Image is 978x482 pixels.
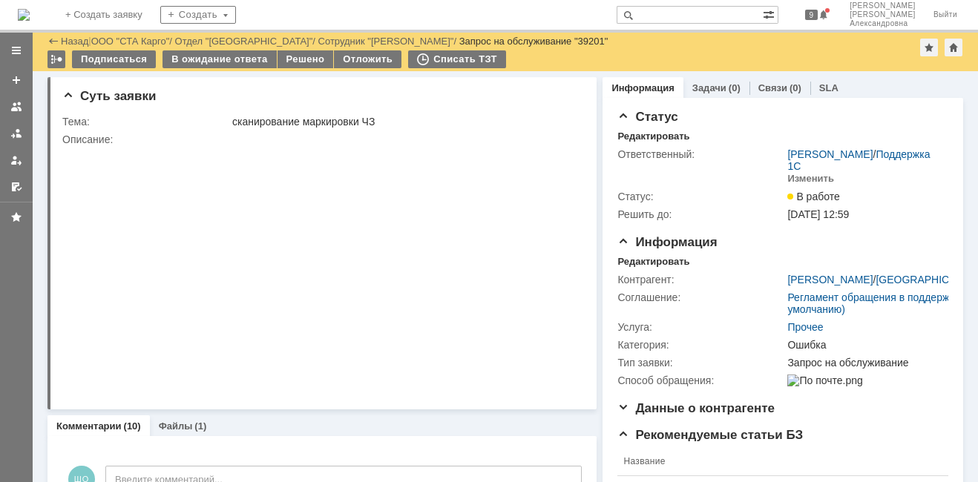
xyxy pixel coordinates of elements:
div: / [91,36,175,47]
div: Ответственный: [617,148,784,160]
a: Сотрудник "[PERSON_NAME]" [318,36,454,47]
a: Перейти на домашнюю страницу [18,9,30,21]
span: Статус [617,110,677,124]
div: / [787,148,942,172]
span: [PERSON_NAME] [850,1,916,10]
a: ООО "СТА Карго" [91,36,170,47]
div: Категория: [617,339,784,351]
div: / [175,36,318,47]
div: Контрагент: [617,274,784,285]
div: Сделать домашней страницей [945,39,962,56]
div: Статус: [617,191,784,202]
div: Описание: [62,133,580,145]
span: [DATE] 12:59 [787,208,849,220]
a: Мои согласования [4,175,28,199]
a: Отдел "[GEOGRAPHIC_DATA]" [175,36,313,47]
div: Запрос на обслуживание "39201" [459,36,608,47]
div: Услуга: [617,321,784,333]
a: Задачи [692,82,726,93]
div: | [88,35,91,46]
div: Редактировать [617,131,689,142]
a: [PERSON_NAME] [787,274,873,285]
span: Данные о контрагенте [617,401,775,415]
a: Комментарии [56,420,122,432]
div: (0) [790,82,801,93]
div: Соглашение: [617,291,784,303]
div: сканирование маркировки ЧЗ [232,116,577,128]
span: Александровна [850,19,916,28]
a: Заявки в моей ответственности [4,122,28,145]
div: Способ обращения: [617,374,784,386]
span: [PERSON_NAME] [850,10,916,19]
div: Решить до: [617,208,784,220]
a: Мои заявки [4,148,28,172]
div: Добавить в избранное [920,39,938,56]
div: (10) [124,420,141,432]
div: Изменить [787,173,834,185]
a: Назад [61,36,88,47]
span: Расширенный поиск [763,7,778,21]
a: Файлы [159,420,193,432]
a: Информация [611,82,674,93]
img: По почте.png [787,374,862,386]
span: 9 [805,10,818,20]
div: Тема: [62,116,229,128]
span: Рекомендуемые статьи БЗ [617,428,803,442]
div: Работа с массовостью [47,50,65,68]
div: Тип заявки: [617,357,784,369]
a: Регламент обращения в поддержку (по умолчанию) [787,291,977,315]
th: Название [617,447,936,476]
a: Поддержка 1С [787,148,930,172]
span: Информация [617,235,717,249]
div: / [318,36,459,47]
a: Создать заявку [4,68,28,92]
a: Заявки на командах [4,95,28,119]
span: Суть заявки [62,89,156,103]
div: Создать [160,6,236,24]
a: [PERSON_NAME] [787,148,873,160]
a: Прочее [787,321,823,333]
span: В работе [787,191,839,202]
a: SLA [819,82,838,93]
img: logo [18,9,30,21]
div: (1) [194,420,206,432]
div: Редактировать [617,256,689,268]
a: Связи [758,82,787,93]
div: (0) [729,82,741,93]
